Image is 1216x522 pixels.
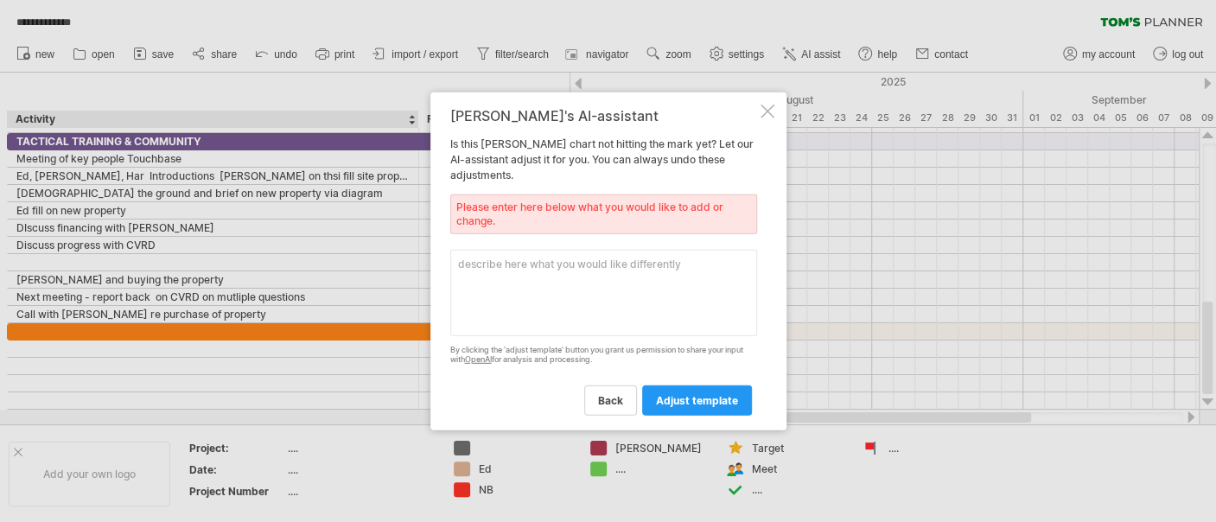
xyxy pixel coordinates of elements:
[465,354,492,364] a: OpenAI
[450,108,757,124] div: [PERSON_NAME]'s AI-assistant
[450,194,757,234] div: Please enter here below what you would like to add or change.
[656,393,738,406] span: adjust template
[598,393,623,406] span: back
[584,385,637,415] a: back
[642,385,752,415] a: adjust template
[450,346,757,365] div: By clicking the 'adjust template' button you grant us permission to share your input with for ana...
[450,108,757,415] div: Is this [PERSON_NAME] chart not hitting the mark yet? Let our AI-assistant adjust it for you. You...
